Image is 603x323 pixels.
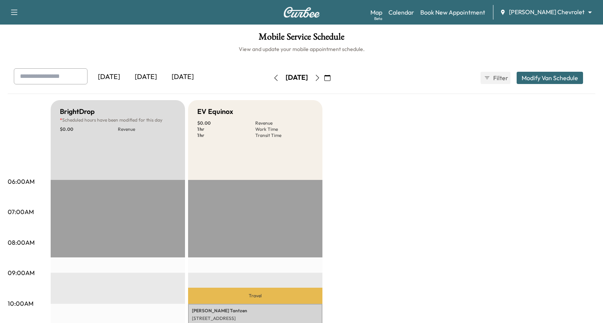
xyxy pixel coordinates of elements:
[493,73,507,82] span: Filter
[197,132,255,138] p: 1 hr
[8,268,35,277] p: 09:00AM
[8,177,35,186] p: 06:00AM
[164,68,201,86] div: [DATE]
[420,8,485,17] a: Book New Appointment
[8,207,34,216] p: 07:00AM
[517,72,583,84] button: Modify Van Schedule
[481,72,510,84] button: Filter
[188,288,322,304] p: Travel
[197,106,233,117] h5: EV Equinox
[374,16,382,21] div: Beta
[8,299,33,308] p: 10:00AM
[8,32,595,45] h1: Mobile Service Schedule
[197,126,255,132] p: 1 hr
[255,132,313,138] p: Transit Time
[370,8,382,17] a: MapBeta
[509,8,585,16] span: [PERSON_NAME] Chevrolet
[8,238,35,247] p: 08:00AM
[197,120,255,126] p: $ 0.00
[192,315,319,321] p: [STREET_ADDRESS]
[60,126,118,132] p: $ 0.00
[388,8,414,17] a: Calendar
[255,120,313,126] p: Revenue
[8,45,595,53] h6: View and update your mobile appointment schedule.
[91,68,127,86] div: [DATE]
[118,126,176,132] p: Revenue
[60,117,176,123] p: Scheduled hours have been modified for this day
[192,308,319,314] p: [PERSON_NAME] Tantzen
[127,68,164,86] div: [DATE]
[60,106,95,117] h5: BrightDrop
[255,126,313,132] p: Work Time
[283,7,320,18] img: Curbee Logo
[286,73,308,82] div: [DATE]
